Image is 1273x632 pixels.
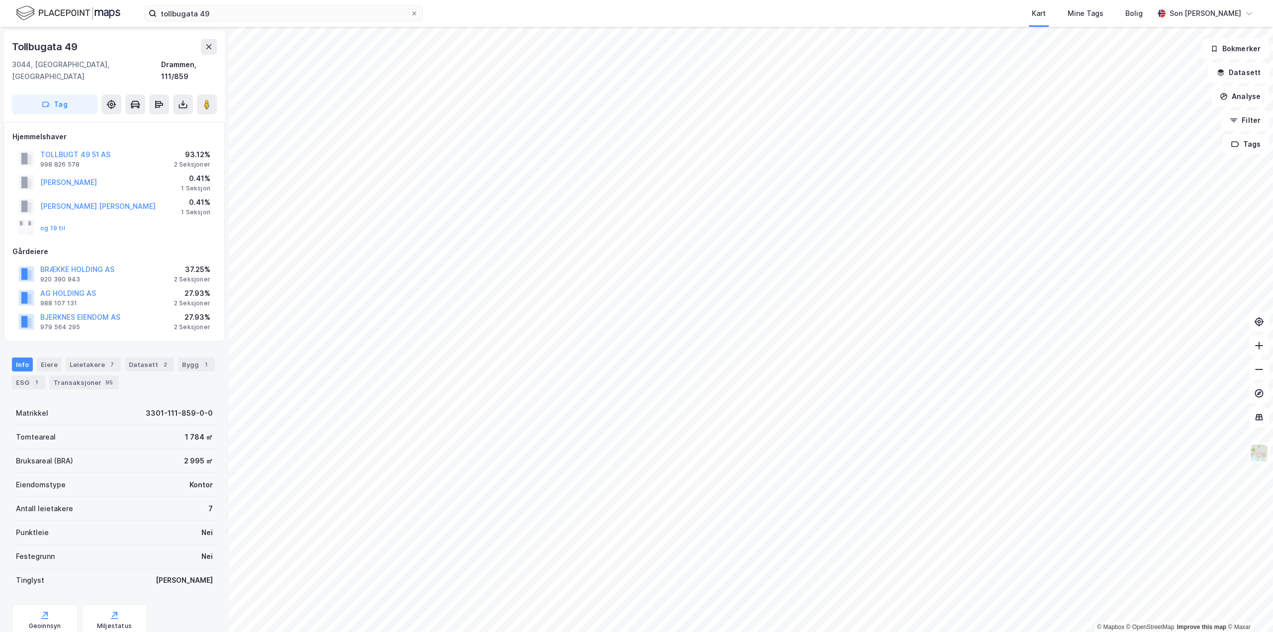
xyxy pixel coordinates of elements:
[1223,134,1269,154] button: Tags
[1068,7,1103,19] div: Mine Tags
[16,479,66,491] div: Eiendomstype
[16,550,55,562] div: Festegrunn
[97,622,132,630] div: Miljøstatus
[12,39,79,55] div: Tollbugata 49
[1177,624,1226,631] a: Improve this map
[16,4,120,22] img: logo.f888ab2527a4732fd821a326f86c7f29.svg
[1223,584,1273,632] iframe: Chat Widget
[160,360,170,369] div: 2
[174,323,210,331] div: 2 Seksjoner
[40,299,77,307] div: 988 107 131
[146,407,213,419] div: 3301-111-859-0-0
[1250,444,1269,462] img: Z
[103,377,115,387] div: 95
[174,264,210,275] div: 37.25%
[174,287,210,299] div: 27.93%
[189,479,213,491] div: Kontor
[174,299,210,307] div: 2 Seksjoner
[12,358,33,371] div: Info
[181,184,210,192] div: 1 Seksjon
[181,196,210,208] div: 0.41%
[12,246,216,258] div: Gårdeiere
[12,59,161,83] div: 3044, [GEOGRAPHIC_DATA], [GEOGRAPHIC_DATA]
[31,377,41,387] div: 1
[16,431,56,443] div: Tomteareal
[40,161,80,169] div: 998 826 578
[66,358,121,371] div: Leietakere
[1202,39,1269,59] button: Bokmerker
[1211,87,1269,106] button: Analyse
[208,503,213,515] div: 7
[201,360,211,369] div: 1
[12,94,97,114] button: Tag
[49,375,119,389] div: Transaksjoner
[181,208,210,216] div: 1 Seksjon
[1125,7,1143,19] div: Bolig
[174,149,210,161] div: 93.12%
[1032,7,1046,19] div: Kart
[16,503,73,515] div: Antall leietakere
[185,431,213,443] div: 1 784 ㎡
[174,275,210,283] div: 2 Seksjoner
[178,358,215,371] div: Bygg
[184,455,213,467] div: 2 995 ㎡
[16,574,44,586] div: Tinglyst
[40,323,80,331] div: 979 564 295
[201,550,213,562] div: Nei
[156,574,213,586] div: [PERSON_NAME]
[12,375,45,389] div: ESG
[201,527,213,539] div: Nei
[107,360,117,369] div: 7
[1223,584,1273,632] div: Kontrollprogram for chat
[1126,624,1175,631] a: OpenStreetMap
[1208,63,1269,83] button: Datasett
[12,131,216,143] div: Hjemmelshaver
[1221,110,1269,130] button: Filter
[16,455,73,467] div: Bruksareal (BRA)
[29,622,61,630] div: Geoinnsyn
[125,358,174,371] div: Datasett
[1097,624,1124,631] a: Mapbox
[161,59,217,83] div: Drammen, 111/859
[16,407,48,419] div: Matrikkel
[181,173,210,184] div: 0.41%
[37,358,62,371] div: Eiere
[174,161,210,169] div: 2 Seksjoner
[157,6,410,21] input: Søk på adresse, matrikkel, gårdeiere, leietakere eller personer
[174,311,210,323] div: 27.93%
[1170,7,1241,19] div: Son [PERSON_NAME]
[16,527,49,539] div: Punktleie
[40,275,80,283] div: 920 390 943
